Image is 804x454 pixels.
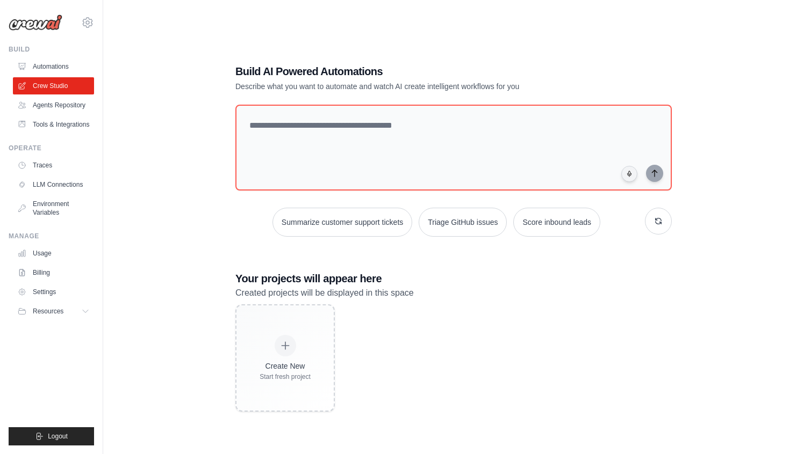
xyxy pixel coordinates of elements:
span: Resources [33,307,63,316]
span: Logout [48,432,68,441]
button: Triage GitHub issues [419,208,507,237]
button: Get new suggestions [645,208,672,235]
h3: Your projects will appear here [235,271,672,286]
img: Logo [9,14,62,31]
div: Build [9,45,94,54]
a: Environment Variables [13,195,94,221]
a: LLM Connections [13,176,94,193]
a: Traces [13,157,94,174]
div: Manage [9,232,94,240]
button: Resources [13,303,94,320]
button: Click to speak your automation idea [621,166,637,182]
p: Describe what you want to automate and watch AI create intelligent workflows for you [235,81,597,92]
button: Score inbound leads [513,208,600,237]
a: Agents Repository [13,97,94,114]
div: Create New [260,361,311,371]
div: Start fresh project [260,372,311,381]
p: Created projects will be displayed in this space [235,286,672,300]
a: Settings [13,283,94,301]
button: Summarize customer support tickets [272,208,412,237]
a: Crew Studio [13,77,94,94]
a: Automations [13,58,94,75]
h1: Build AI Powered Automations [235,64,597,79]
a: Usage [13,245,94,262]
a: Tools & Integrations [13,116,94,133]
button: Logout [9,427,94,445]
div: Operate [9,144,94,152]
a: Billing [13,264,94,281]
